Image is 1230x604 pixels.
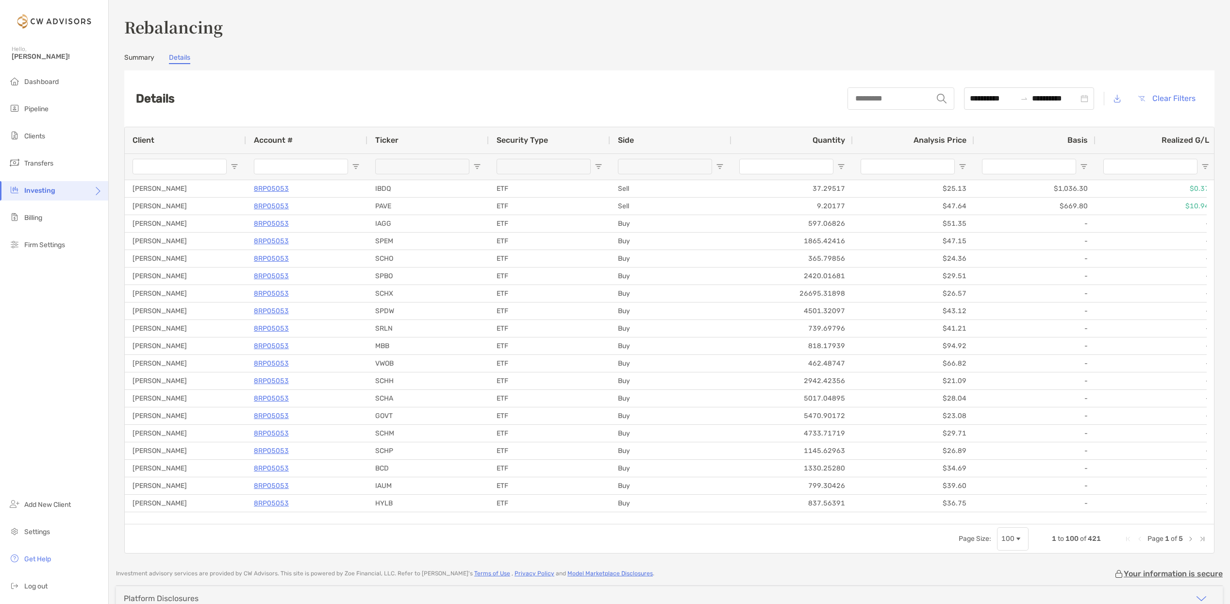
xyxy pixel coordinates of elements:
[1065,535,1079,543] span: 100
[125,337,246,354] div: [PERSON_NAME]
[716,163,724,170] button: Open Filter Menu
[254,357,289,369] a: 8RP05053
[739,159,833,174] input: Quantity Filter Input
[1080,163,1088,170] button: Open Filter Menu
[367,460,489,477] div: BCD
[1096,442,1217,459] div: -
[731,425,853,442] div: 4733.71719
[367,285,489,302] div: SCHX
[125,390,246,407] div: [PERSON_NAME]
[1096,180,1217,197] div: $0.37
[24,528,50,536] span: Settings
[974,425,1096,442] div: -
[254,218,289,230] a: 8RP05053
[974,390,1096,407] div: -
[133,135,154,145] span: Client
[24,186,55,195] span: Investing
[731,355,853,372] div: 462.48747
[731,215,853,232] div: 597.06826
[1096,477,1217,494] div: -
[1124,535,1132,543] div: First Page
[254,340,289,352] a: 8RP05053
[489,390,610,407] div: ETF
[731,250,853,267] div: 365.79856
[254,445,289,457] p: 8RP05053
[1096,407,1217,424] div: -
[731,320,853,337] div: 739.69796
[1136,535,1144,543] div: Previous Page
[254,322,289,335] a: 8RP05053
[254,392,289,404] a: 8RP05053
[254,159,348,174] input: Account # Filter Input
[125,285,246,302] div: [PERSON_NAME]
[489,407,610,424] div: ETF
[367,355,489,372] div: VWOB
[489,233,610,250] div: ETF
[974,495,1096,512] div: -
[1020,95,1028,102] span: swap-right
[9,184,20,196] img: investing icon
[853,250,974,267] div: $24.36
[610,495,731,512] div: Buy
[12,4,97,39] img: Zoe Logo
[610,180,731,197] div: Sell
[254,305,289,317] p: 8RP05053
[116,570,654,577] p: Investment advisory services are provided by CW Advisors . This site is powered by Zoe Financial,...
[367,442,489,459] div: SCHP
[367,215,489,232] div: IAGG
[254,270,289,282] a: 8RP05053
[489,180,610,197] div: ETF
[1187,535,1195,543] div: Next Page
[861,159,955,174] input: Analysis Price Filter Input
[853,302,974,319] div: $43.12
[254,183,289,195] a: 8RP05053
[1103,159,1197,174] input: Realized G/L Filter Input
[489,302,610,319] div: ETF
[254,480,289,492] a: 8RP05053
[731,302,853,319] div: 4501.32097
[489,320,610,337] div: ETF
[367,407,489,424] div: GOVT
[731,477,853,494] div: 799.30426
[610,477,731,494] div: Buy
[618,135,634,145] span: Side
[610,268,731,285] div: Buy
[497,135,548,145] span: Security Type
[254,410,289,422] a: 8RP05053
[254,497,289,509] a: 8RP05053
[136,92,175,105] h2: Details
[125,477,246,494] div: [PERSON_NAME]
[24,582,48,590] span: Log out
[1162,135,1209,145] span: Realized G/L
[254,375,289,387] p: 8RP05053
[367,512,489,529] div: FVADX
[1124,569,1223,578] p: Your information is secure
[731,495,853,512] div: 837.56391
[9,553,20,564] img: get-help icon
[1096,268,1217,285] div: -
[367,233,489,250] div: SPEM
[9,238,20,250] img: firm-settings icon
[974,302,1096,319] div: -
[1088,535,1101,543] span: 421
[367,198,489,215] div: PAVE
[974,460,1096,477] div: -
[254,287,289,300] a: 8RP05053
[1198,535,1206,543] div: Last Page
[489,372,610,389] div: ETF
[489,268,610,285] div: ETF
[974,180,1096,197] div: $1,036.30
[731,390,853,407] div: 5017.04895
[254,252,289,265] a: 8RP05053
[853,512,974,529] div: $62.87
[731,180,853,197] div: 37.29517
[853,477,974,494] div: $39.60
[974,198,1096,215] div: $669.80
[1058,535,1064,543] span: to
